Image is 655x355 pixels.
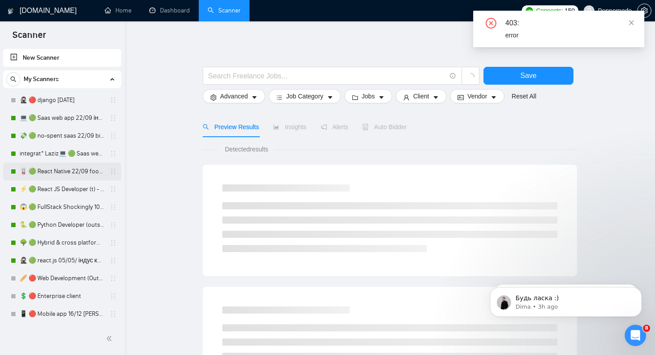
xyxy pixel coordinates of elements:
[628,20,635,26] span: close
[273,123,306,131] span: Insights
[24,70,59,88] span: My Scanners
[20,234,104,252] a: 🌳 🟢 Hybrid & cross platform 2209 similar apps+quest
[208,7,241,14] a: searchScanner
[458,94,464,101] span: idcard
[20,91,104,109] a: 🥷🏻 🔴 django [DATE]
[565,6,574,16] span: 150
[269,89,340,103] button: barsJob Categorycaret-down
[526,7,533,14] img: upwork-logo.png
[491,94,497,101] span: caret-down
[110,221,117,229] span: holder
[110,150,117,157] span: holder
[536,6,563,16] span: Connects:
[110,97,117,104] span: holder
[403,94,409,101] span: user
[321,123,348,131] span: Alerts
[20,180,104,198] a: ⚡ 🟢 React JS Developer (t) - ninjas 22/09+general
[433,94,439,101] span: caret-down
[20,269,104,287] a: 🥖 🔴 Web Development (Outsource)
[20,163,104,180] a: 🪫 🟢 React Native 22/09 food by taste, flowers by smell
[20,216,104,234] a: 🐍 🟢 Python Developer (outstaff)
[396,89,446,103] button: userClientcaret-down
[362,124,368,130] span: robot
[20,287,104,305] a: 💲 🔴 Enterprise client
[643,325,650,332] span: 8
[203,89,265,103] button: settingAdvancedcaret-down
[362,123,406,131] span: Auto Bidder
[450,89,504,103] button: idcardVendorcaret-down
[512,91,536,101] a: Reset All
[638,7,651,14] span: setting
[106,334,115,343] span: double-left
[208,70,446,82] input: Search Freelance Jobs...
[7,76,20,82] span: search
[505,18,634,29] div: 403:
[219,144,274,154] span: Detected results
[251,94,258,101] span: caret-down
[110,168,117,175] span: holder
[110,257,117,264] span: holder
[110,310,117,318] span: holder
[10,49,114,67] a: New Scanner
[327,94,333,101] span: caret-down
[20,305,104,323] a: 📱 🔴 Mobile app 16/12 [PERSON_NAME]'s change
[5,29,53,47] span: Scanner
[110,239,117,246] span: holder
[3,49,121,67] li: New Scanner
[625,325,646,346] iframe: Intercom live chat
[477,269,655,331] iframe: Intercom notifications message
[110,275,117,282] span: holder
[110,114,117,122] span: holder
[352,94,358,101] span: folder
[20,109,104,127] a: 💻 🟢 Saas web app 22/09 інший кінець
[210,94,217,101] span: setting
[203,124,209,130] span: search
[467,91,487,101] span: Vendor
[286,91,323,101] span: Job Category
[110,132,117,139] span: holder
[20,198,104,216] a: 😱 🟢 FullStack Shockingly 10/01
[203,123,259,131] span: Preview Results
[483,67,573,85] button: Save
[20,127,104,145] a: 💸 🟢 no-spent saas 22/09 bid for free
[505,30,634,40] div: error
[220,91,248,101] span: Advanced
[105,7,131,14] a: homeHome
[20,252,104,269] a: 🥷🏻 🟢 react.js 05/05/ індус копі 19/05 change end
[20,145,104,163] a: integrat* Laziz💻 🟢 Saas web app 3 points 22/09
[637,7,651,14] a: setting
[321,124,327,130] span: notification
[276,94,282,101] span: bars
[6,72,20,86] button: search
[637,4,651,18] button: setting
[149,7,190,14] a: dashboardDashboard
[450,73,456,79] span: info-circle
[520,70,536,81] span: Save
[273,124,279,130] span: area-chart
[486,18,496,29] span: close-circle
[362,91,375,101] span: Jobs
[110,186,117,193] span: holder
[8,4,14,18] img: logo
[344,89,393,103] button: folderJobscaret-down
[110,293,117,300] span: holder
[413,91,429,101] span: Client
[467,73,475,81] span: loading
[378,94,385,101] span: caret-down
[110,204,117,211] span: holder
[586,8,592,14] span: user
